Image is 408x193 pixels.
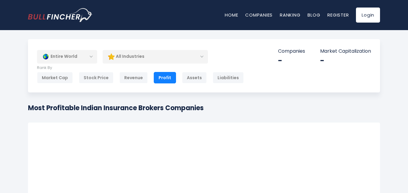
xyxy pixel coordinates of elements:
a: Blog [308,12,320,18]
p: Market Capitalization [320,48,371,54]
div: Stock Price [79,72,113,83]
a: Login [356,8,380,23]
a: Ranking [280,12,300,18]
div: Profit [154,72,176,83]
a: Register [327,12,349,18]
a: Go to homepage [28,8,93,22]
p: Rank By [37,65,244,70]
div: Market Cap [37,72,73,83]
div: - [278,56,305,65]
img: bullfincher logo [28,8,93,22]
div: Revenue [119,72,148,83]
h1: Most Profitable Indian Insurance Brokers Companies [28,103,204,113]
div: All Industries [103,50,208,64]
div: Liabilities [213,72,244,83]
div: Entire World [37,50,97,64]
div: - [320,56,371,65]
a: Home [225,12,238,18]
div: Assets [182,72,207,83]
p: Companies [278,48,305,54]
a: Companies [245,12,273,18]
